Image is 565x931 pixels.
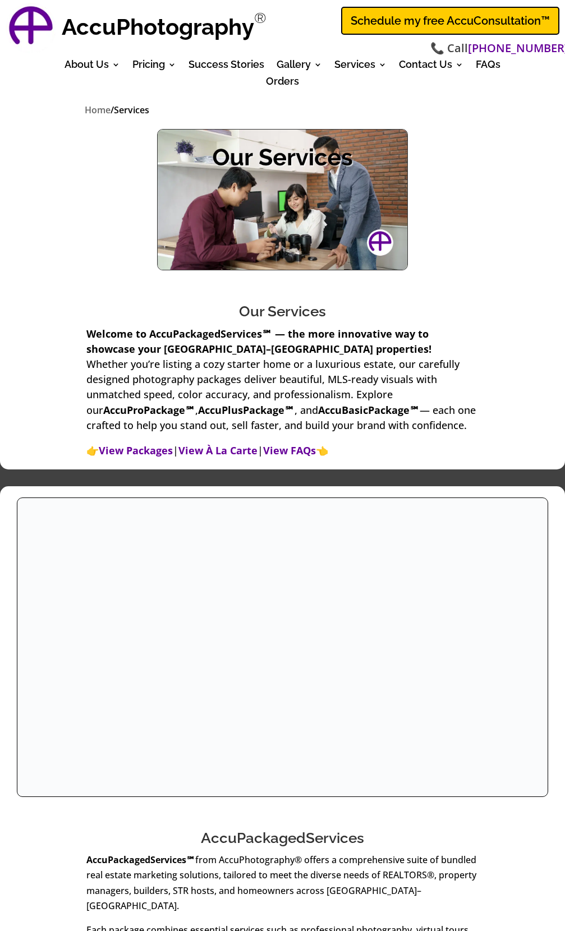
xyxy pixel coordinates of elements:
a: Success Stories [189,61,264,73]
strong: AccuBasicPackage℠ [318,403,420,417]
strong: AccuPlusPackage℠ [198,403,295,417]
p: from AccuPhotography® offers a comprehensive suite of bundled real estate marketing solutions, ta... [86,852,479,923]
p: Whether you’re listing a cozy starter home or a luxurious estate, our carefully designed photogra... [86,326,479,443]
a: About Us [65,61,120,73]
img: Accupackagedservices For Real Estate Marketing [17,498,548,796]
span: Our Services [239,303,326,320]
a: Orders [266,77,299,90]
a: View À La Carte [178,444,258,458]
a: FAQs [476,61,500,73]
img: Our Services - Real Estate Photography Services At Accuphotography [158,130,407,270]
a: View Packages [99,444,173,458]
a: Contact Us [399,61,463,73]
nav: breadcrumbs [85,103,481,118]
p: 👉 | | 👈 [86,443,479,458]
sup: Registered Trademark [254,10,267,26]
a: AccuPhotography Logo - Professional Real Estate Photography and Media Services in Dallas, Texas [6,3,56,53]
a: View FAQs [263,444,316,458]
strong: AccuProPackage℠ [103,403,195,417]
img: AccuPhotography [6,3,56,53]
a: Schedule my free AccuConsultation™ [341,7,559,35]
strong: AccuPackagedServices℠ [86,854,195,866]
span: Services [114,104,149,116]
a: Services [334,61,387,73]
strong: Welcome to AccuPackagedServices℠ — the more innovative way to showcase your [GEOGRAPHIC_DATA]–[GE... [86,327,431,356]
span: / [111,104,114,116]
a: Home [85,104,111,117]
strong: AccuPhotography [62,13,254,40]
h3: Our Services - Real Estate Photography Services at AccuPhotography [28,277,537,283]
a: Pricing [132,61,176,73]
a: AccuPackagedServices [201,829,364,846]
h3: AccuPackagedServices for Real Estate Marketing [17,804,548,809]
a: Gallery [277,61,322,73]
